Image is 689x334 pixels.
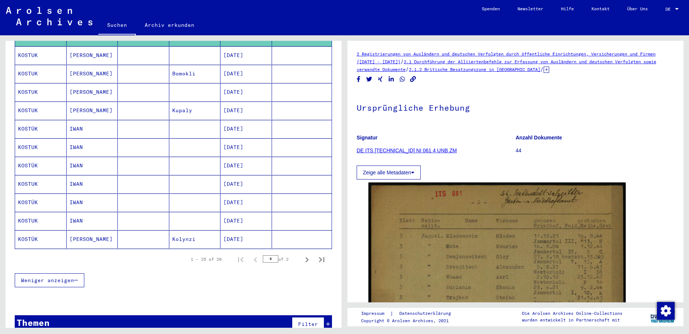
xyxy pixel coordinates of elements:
mat-cell: KOSTUK [15,102,67,120]
b: Signatur [357,135,378,141]
div: | [361,310,460,317]
img: Zustimmung ändern [657,302,675,320]
a: Impressum [361,310,390,317]
mat-cell: [DATE] [220,212,272,230]
span: / [400,58,404,65]
mat-cell: IWAN [67,212,118,230]
span: / [406,66,409,72]
span: Weniger anzeigen [21,277,74,284]
button: Next page [300,252,314,267]
button: Previous page [248,252,263,267]
mat-cell: KOSTUK [15,83,67,101]
mat-cell: [PERSON_NAME] [67,65,118,83]
mat-cell: [PERSON_NAME] [67,83,118,101]
mat-cell: [DATE] [220,65,272,83]
button: Share on LinkedIn [388,75,395,84]
p: Die Arolsen Archives Online-Collections [522,310,622,317]
button: Share on Xing [377,75,384,84]
mat-cell: [PERSON_NAME] [67,102,118,120]
div: 1 – 25 of 26 [191,256,222,263]
mat-cell: KOSTUK [15,46,67,64]
mat-cell: IWAN [67,175,118,193]
div: of 2 [263,256,300,263]
mat-cell: IWAN [67,138,118,156]
p: Copyright © Arolsen Archives, 2021 [361,317,460,324]
a: 2.1 Durchführung der Alliiertenbefehle zur Erfassung von Ausländern und deutschen Verfolgten sowi... [357,59,656,72]
mat-cell: [DATE] [220,157,272,175]
mat-cell: IWAN [67,157,118,175]
span: / [540,66,544,72]
mat-cell: KOSTÜK [15,157,67,175]
mat-cell: [DATE] [220,102,272,120]
button: Last page [314,252,329,267]
mat-cell: [DATE] [220,230,272,248]
b: Anzahl Dokumente [516,135,562,141]
button: Copy link [409,75,417,84]
mat-cell: IWAN [67,120,118,138]
h1: Ursprüngliche Erhebung [357,91,674,123]
mat-cell: [DATE] [220,138,272,156]
mat-cell: [DATE] [220,83,272,101]
mat-cell: KOSTUK [15,212,67,230]
button: Filter [292,317,324,331]
span: Filter [298,321,318,327]
a: DE ITS [TECHNICAL_ID] NI 061 4 UNB ZM [357,148,457,153]
mat-cell: KOSTUK [15,138,67,156]
button: Share on WhatsApp [399,75,406,84]
mat-cell: KOSTUK [15,65,67,83]
mat-cell: Kupaly [169,102,221,120]
mat-cell: IWAN [67,193,118,212]
a: 2.1.2 Britische Besatzungszone in [GEOGRAPHIC_DATA] [409,67,540,72]
a: Datenschutzerklärung [393,310,460,317]
mat-cell: [DATE] [220,175,272,193]
a: Suchen [98,16,136,35]
div: Themen [17,316,50,329]
button: Share on Facebook [355,75,363,84]
button: First page [233,252,248,267]
button: Share on Twitter [365,75,373,84]
button: Zeige alle Metadaten [357,166,421,180]
mat-cell: KOSTÜK [15,230,67,248]
mat-cell: Bomokli [169,65,221,83]
mat-cell: [PERSON_NAME] [67,46,118,64]
p: wurden entwickelt in Partnerschaft mit [522,317,622,323]
img: Arolsen_neg.svg [6,7,92,25]
p: 44 [516,147,674,154]
mat-cell: KOSTÜK [15,120,67,138]
span: DE [665,7,674,12]
mat-cell: KOSTÜK [15,193,67,212]
img: yv_logo.png [649,308,676,326]
button: Weniger anzeigen [15,273,84,287]
mat-cell: Kolynzi [169,230,221,248]
mat-cell: [DATE] [220,193,272,212]
mat-cell: [PERSON_NAME] [67,230,118,248]
a: 2 Registrierungen von Ausländern und deutschen Verfolgten durch öffentliche Einrichtungen, Versic... [357,51,656,64]
mat-cell: [DATE] [220,120,272,138]
mat-cell: [DATE] [220,46,272,64]
a: Archiv erkunden [136,16,203,34]
mat-cell: KOSTUK [15,175,67,193]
